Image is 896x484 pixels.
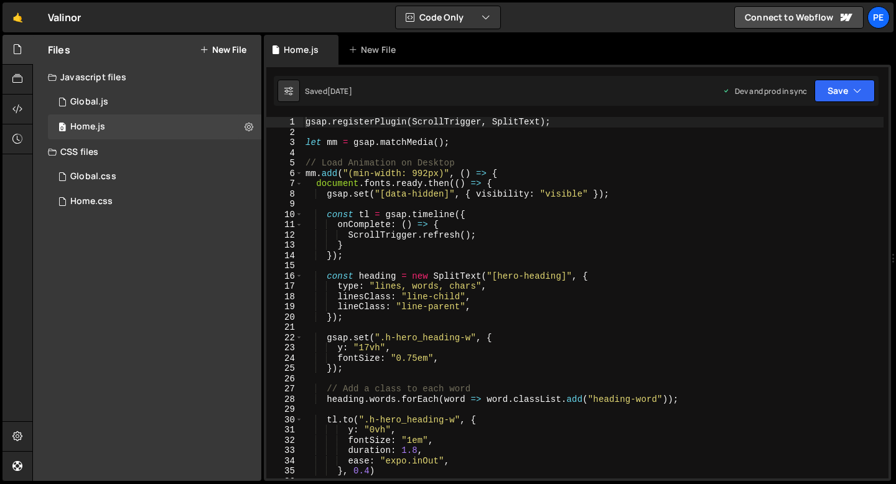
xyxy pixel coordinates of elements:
div: 22 [266,333,303,343]
div: 15 [266,261,303,271]
div: 31 [266,425,303,435]
div: 6 [266,169,303,179]
div: 11 [266,220,303,230]
div: 2 [266,128,303,138]
div: 25 [266,363,303,374]
div: 16704/45678.css [48,164,261,189]
div: 29 [266,404,303,415]
div: 16704/45653.js [48,90,261,114]
div: 30 [266,415,303,426]
div: 19 [266,302,303,312]
div: 18 [266,292,303,302]
div: 5 [266,158,303,169]
div: 4 [266,148,303,159]
div: 1 [266,117,303,128]
div: New File [348,44,401,56]
div: 32 [266,435,303,446]
h2: Files [48,43,70,57]
div: 33 [266,445,303,456]
div: Home.js [284,44,319,56]
a: 🤙 [2,2,33,32]
div: 35 [266,466,303,477]
a: Pe [867,6,890,29]
div: Dev and prod in sync [722,86,807,96]
div: 7 [266,179,303,189]
button: Save [814,80,875,102]
div: 8 [266,189,303,200]
button: Code Only [396,6,500,29]
div: 24 [266,353,303,364]
div: 23 [266,343,303,353]
div: 16704/45813.css [48,189,261,214]
div: 16704/45652.js [48,114,261,139]
div: 12 [266,230,303,241]
div: 27 [266,384,303,394]
div: Home.css [70,196,113,207]
div: 21 [266,322,303,333]
div: CSS files [33,139,261,164]
div: 28 [266,394,303,405]
div: Javascript files [33,65,261,90]
div: 16 [266,271,303,282]
div: Global.css [70,171,116,182]
div: Global.js [70,96,108,108]
div: 17 [266,281,303,292]
button: New File [200,45,246,55]
div: 26 [266,374,303,384]
div: 10 [266,210,303,220]
span: 0 [58,123,66,133]
div: 14 [266,251,303,261]
div: 34 [266,456,303,467]
div: 20 [266,312,303,323]
div: Saved [305,86,352,96]
div: [DATE] [327,86,352,96]
div: 3 [266,137,303,148]
div: 9 [266,199,303,210]
div: 13 [266,240,303,251]
a: Connect to Webflow [734,6,864,29]
div: Home.js [70,121,105,133]
div: Valinor [48,10,81,25]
